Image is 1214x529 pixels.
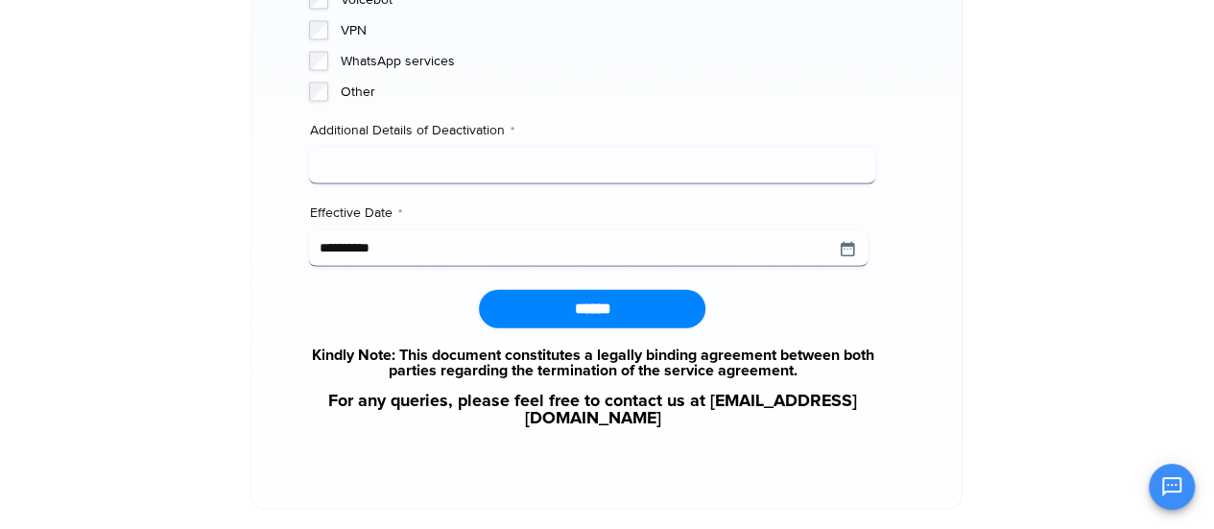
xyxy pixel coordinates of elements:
[309,393,875,427] a: For any queries, please feel free to contact us at [EMAIL_ADDRESS][DOMAIN_NAME]
[340,52,875,71] label: WhatsApp services
[340,21,875,40] label: VPN
[309,204,875,223] label: Effective Date
[309,121,875,140] label: Additional Details of Deactivation
[309,348,875,378] a: Kindly Note: This document constitutes a legally binding agreement between both parties regarding...
[340,83,875,102] label: Other
[1149,464,1195,510] button: Open chat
